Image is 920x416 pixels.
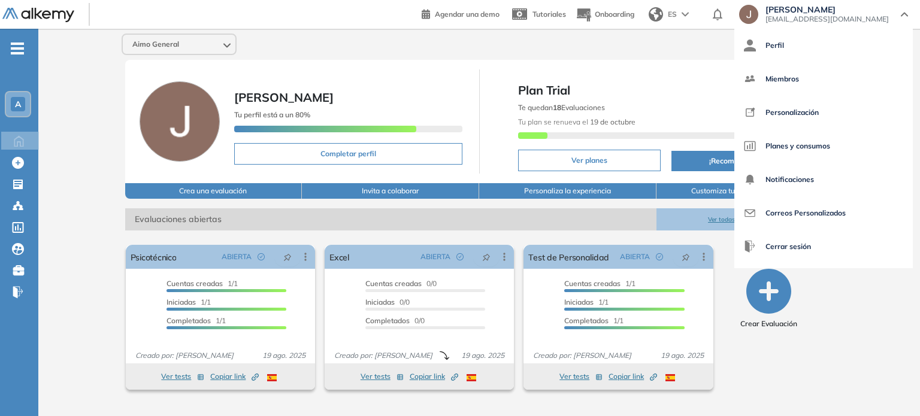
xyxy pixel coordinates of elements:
span: Agendar una demo [435,10,500,19]
button: Ver todas las evaluaciones [656,208,834,230]
span: Aimo General [132,40,179,49]
button: Ver tests [361,369,404,384]
iframe: Chat Widget [705,278,920,416]
b: 18 [553,103,561,112]
span: A [15,99,21,109]
button: Personaliza la experiencia [479,183,656,199]
img: ESP [665,374,675,381]
span: Iniciadas [365,297,395,306]
span: 1/1 [564,279,635,288]
a: Excel [329,245,349,269]
a: Perfil [744,31,903,60]
img: ESP [267,374,277,381]
a: Psicotécnico [131,245,177,269]
span: Cuentas creadas [564,279,621,288]
div: Widget de chat [705,278,920,416]
span: check-circle [656,253,663,260]
button: pushpin [274,247,301,266]
span: ES [668,9,677,20]
span: 1/1 [167,279,238,288]
img: Foto de perfil [140,81,220,162]
span: Tu plan se renueva el [518,117,635,126]
img: arrow [682,12,689,17]
span: [EMAIL_ADDRESS][DOMAIN_NAME] [765,14,889,24]
span: Copiar link [210,371,259,382]
i: - [11,47,24,50]
b: 19 de octubre [588,117,635,126]
img: icon [744,207,756,219]
span: Completados [564,316,609,325]
span: Cuentas creadas [167,279,223,288]
span: Copiar link [410,371,458,382]
span: Notificaciones [765,165,814,194]
span: check-circle [456,253,464,260]
a: Miembros [744,65,903,93]
img: icon [744,174,756,186]
button: pushpin [673,247,699,266]
button: Cerrar sesión [744,232,811,261]
img: icon [744,140,756,152]
img: Logo [2,8,74,23]
button: Customiza tu espacio de trabajo [656,183,834,199]
span: pushpin [283,252,292,262]
img: icon [744,73,756,85]
span: Creado por: [PERSON_NAME] [528,350,636,361]
button: Ver planes [518,150,661,171]
span: Completados [365,316,410,325]
span: Planes y consumos [765,132,830,160]
a: Personalización [744,98,903,127]
span: 19 ago. 2025 [656,350,709,361]
span: 1/1 [167,316,226,325]
span: 0/0 [365,316,425,325]
span: ABIERTA [620,251,650,262]
button: Ver tests [161,369,204,384]
img: icon [744,40,756,51]
span: Tu perfil está a un 80% [234,110,310,119]
span: Te quedan Evaluaciones [518,103,605,112]
span: Copiar link [609,371,657,382]
span: 0/0 [365,279,437,288]
span: Personalización [765,98,819,127]
span: Evaluaciones abiertas [125,208,656,230]
a: Planes y consumos [744,132,903,160]
button: Copiar link [410,369,458,384]
span: 1/1 [564,316,624,325]
span: Creado por: [PERSON_NAME] [329,350,437,361]
img: world [649,7,663,22]
button: Copiar link [609,369,657,384]
a: Notificaciones [744,165,903,194]
button: Ver tests [559,369,603,384]
button: Crear Evaluación [740,269,797,329]
img: ESP [467,374,476,381]
span: Miembros [765,65,799,93]
button: Completar perfil [234,143,462,165]
span: ABIERTA [420,251,450,262]
span: [PERSON_NAME] [765,5,889,14]
span: ABIERTA [222,251,252,262]
button: Crea una evaluación [125,183,302,199]
span: Creado por: [PERSON_NAME] [131,350,238,361]
span: Tutoriales [532,10,566,19]
button: Invita a colaborar [302,183,479,199]
span: Cuentas creadas [365,279,422,288]
span: pushpin [482,252,491,262]
span: Plan Trial [518,81,817,99]
span: 0/0 [365,297,410,306]
a: Agendar una demo [422,6,500,20]
img: icon [744,241,756,253]
span: Iniciadas [167,297,196,306]
span: pushpin [682,252,690,262]
span: check-circle [258,253,265,260]
img: icon [744,107,756,119]
button: ¡Recomienda y gana! [671,151,816,171]
span: 1/1 [167,297,211,306]
a: Correos Personalizados [744,199,903,227]
span: 1/1 [564,297,609,306]
a: Test de Personalidad [528,245,609,269]
span: [PERSON_NAME] [234,90,334,105]
span: 19 ago. 2025 [456,350,509,361]
span: 19 ago. 2025 [258,350,310,361]
span: Cerrar sesión [765,232,811,261]
button: Copiar link [210,369,259,384]
button: Onboarding [576,2,634,28]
